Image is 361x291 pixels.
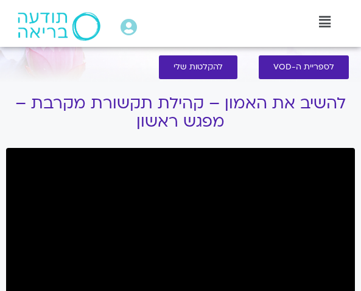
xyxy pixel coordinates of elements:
[18,12,100,41] img: תודעה בריאה
[159,55,237,79] a: להקלטות שלי
[273,63,334,72] span: לספריית ה-VOD
[6,94,355,131] h1: להשיב את האמון – קהילת תקשורת מקרבת – מפגש ראשון
[259,55,349,79] a: לספריית ה-VOD
[173,63,223,72] span: להקלטות שלי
